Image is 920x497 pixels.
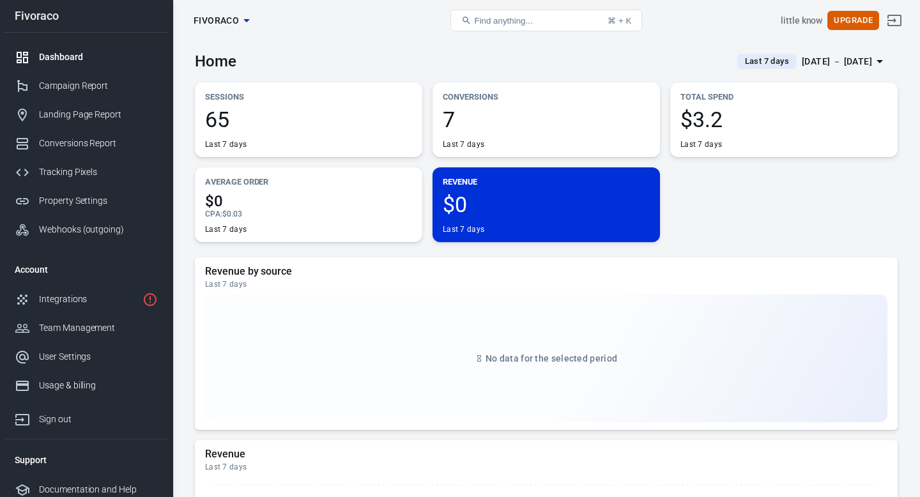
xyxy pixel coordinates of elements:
span: 65 [205,109,412,130]
span: Find anything... [474,16,532,26]
svg: 1 networks not verified yet [142,292,158,307]
a: Team Management [4,314,168,342]
a: Tracking Pixels [4,158,168,187]
div: Landing Page Report [39,108,158,121]
a: Webhooks (outgoing) [4,215,168,244]
div: Last 7 days [205,462,887,472]
div: Account id: mo8GAE1d [781,14,822,27]
div: Tracking Pixels [39,165,158,179]
a: Landing Page Report [4,100,168,129]
div: Dashboard [39,50,158,64]
span: $0 [205,194,412,209]
div: Last 7 days [205,279,887,289]
div: Campaign Report [39,79,158,93]
div: [DATE] － [DATE] [802,54,872,70]
span: No data for the selected period [486,353,617,363]
a: Usage & billing [4,371,168,400]
div: User Settings [39,350,158,363]
p: Average Order [205,175,412,188]
span: Last 7 days [740,55,794,68]
h5: Revenue [205,448,887,461]
button: Find anything...⌘ + K [450,10,642,31]
div: Last 7 days [680,139,722,149]
span: $3.2 [680,109,887,130]
a: Integrations [4,285,168,314]
a: User Settings [4,342,168,371]
li: Account [4,254,168,285]
div: Documentation and Help [39,483,158,496]
a: Sign out [4,400,168,434]
div: Sign out [39,413,158,426]
div: Last 7 days [205,224,247,234]
div: ⌘ + K [608,16,631,26]
div: Last 7 days [443,139,484,149]
div: Last 7 days [443,224,484,234]
button: Upgrade [827,11,879,31]
a: Dashboard [4,43,168,72]
a: Sign out [879,5,910,36]
h3: Home [195,52,236,70]
a: Campaign Report [4,72,168,100]
span: $0 [443,194,650,215]
div: Webhooks (outgoing) [39,223,158,236]
div: Last 7 days [205,139,247,149]
a: Conversions Report [4,129,168,158]
p: Sessions [205,90,412,103]
button: Fivoraco [188,9,254,33]
div: Conversions Report [39,137,158,150]
li: Support [4,445,168,475]
div: Team Management [39,321,158,335]
span: Fivoraco [194,13,239,29]
div: Usage & billing [39,379,158,392]
button: Last 7 days[DATE] － [DATE] [727,51,898,72]
span: $0.03 [222,210,242,218]
div: Integrations [39,293,137,306]
h5: Revenue by source [205,265,887,278]
div: Fivoraco [4,10,168,22]
p: Conversions [443,90,650,103]
div: Property Settings [39,194,158,208]
span: 7 [443,109,650,130]
span: CPA : [205,210,222,218]
p: Revenue [443,175,650,188]
p: Total Spend [680,90,887,103]
a: Property Settings [4,187,168,215]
